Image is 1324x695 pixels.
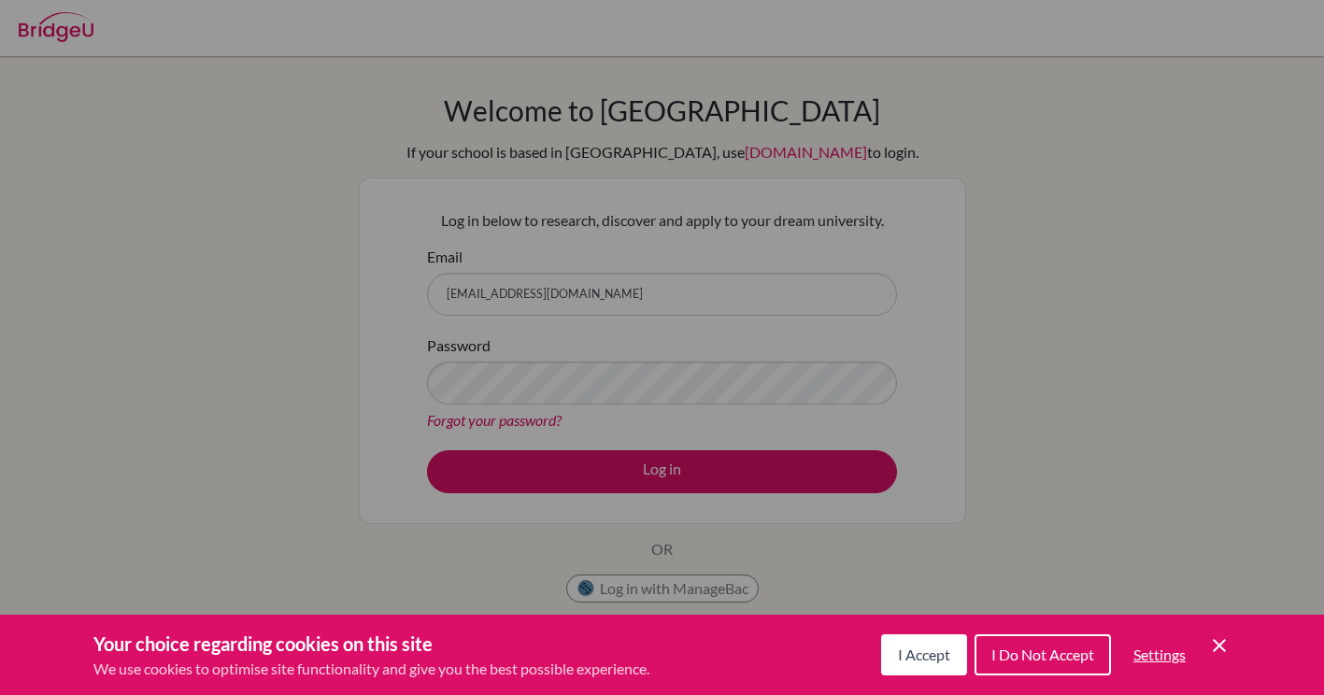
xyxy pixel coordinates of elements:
[93,630,649,658] h3: Your choice regarding cookies on this site
[1208,634,1231,657] button: Save and close
[93,658,649,680] p: We use cookies to optimise site functionality and give you the best possible experience.
[991,645,1094,663] span: I Do Not Accept
[1133,645,1186,663] span: Settings
[898,645,950,663] span: I Accept
[975,634,1111,675] button: I Do Not Accept
[1118,636,1201,674] button: Settings
[881,634,967,675] button: I Accept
